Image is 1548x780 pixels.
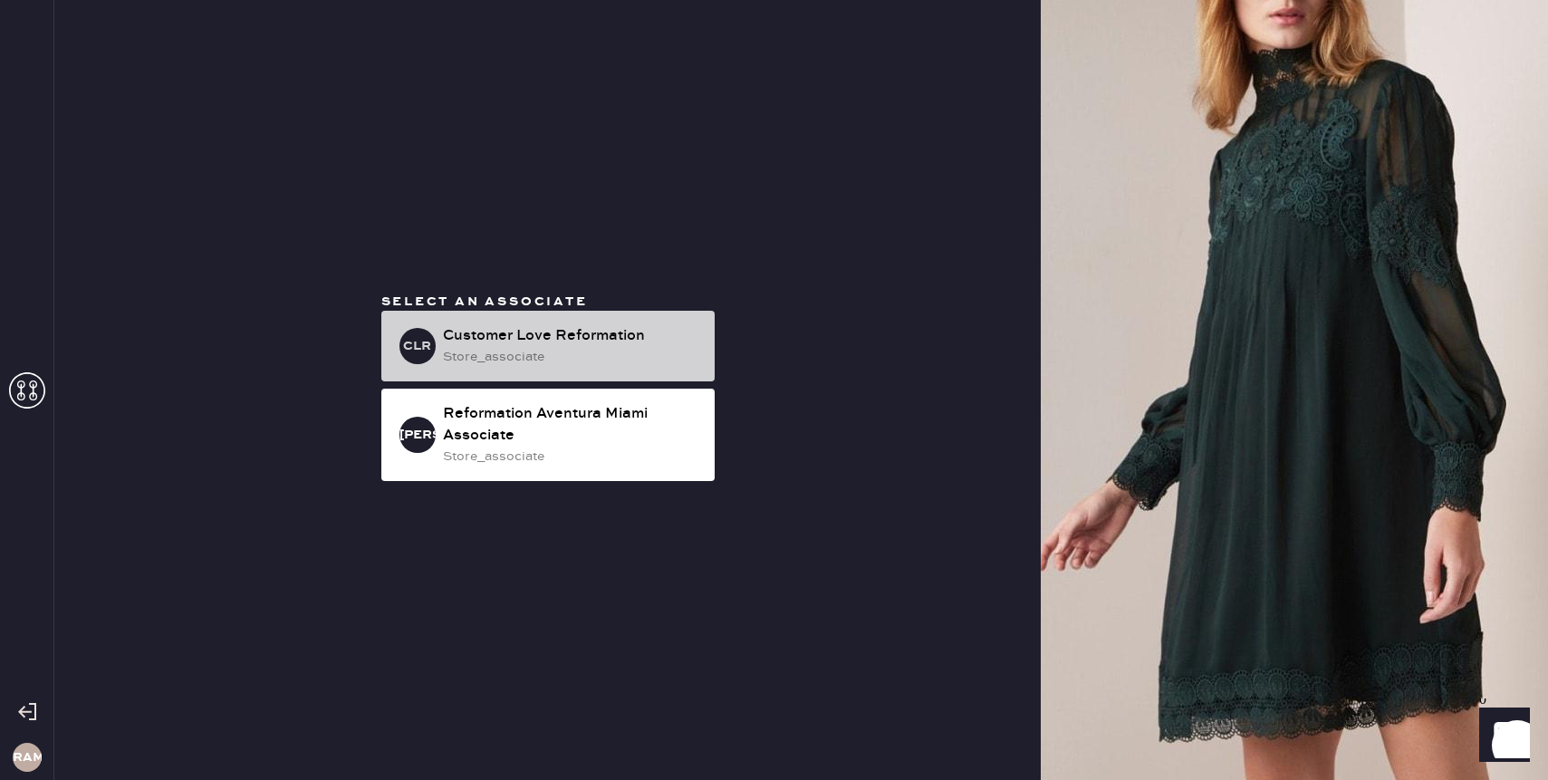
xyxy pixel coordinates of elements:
[399,429,436,441] h3: [PERSON_NAME]
[1462,698,1540,776] iframe: Front Chat
[381,294,588,310] span: Select an associate
[443,447,700,467] div: store_associate
[403,340,431,352] h3: CLR
[443,403,700,447] div: Reformation Aventura Miami Associate
[443,347,700,367] div: store_associate
[13,751,42,764] h3: RAM
[443,325,700,347] div: Customer Love Reformation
